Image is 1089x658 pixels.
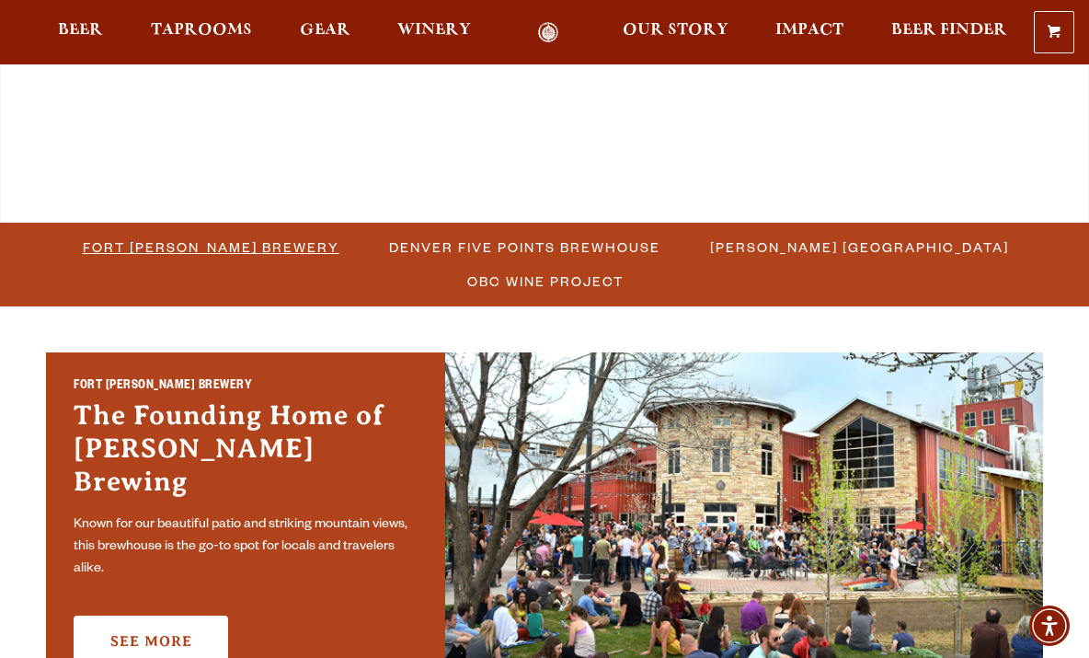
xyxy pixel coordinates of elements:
span: Impact [775,23,843,38]
span: Beer Finder [891,23,1007,38]
a: Impact [763,22,855,43]
p: Known for our beautiful patio and striking mountain views, this brewhouse is the go-to spot for l... [74,514,418,581]
a: [PERSON_NAME] [GEOGRAPHIC_DATA] [699,234,1018,260]
a: OBC Wine Project [456,268,633,294]
a: Winery [385,22,483,43]
span: Taprooms [151,23,252,38]
span: Fort [PERSON_NAME] Brewery [83,234,339,260]
a: Our Story [611,22,740,43]
a: Beer Finder [879,22,1019,43]
a: Denver Five Points Brewhouse [378,234,670,260]
div: Accessibility Menu [1029,606,1070,646]
a: Gear [288,22,362,43]
span: [PERSON_NAME] [GEOGRAPHIC_DATA] [710,234,1009,260]
span: Denver Five Points Brewhouse [389,234,660,260]
h3: The Founding Home of [PERSON_NAME] Brewing [74,398,418,507]
span: Winery [397,23,471,38]
a: Taprooms [139,22,264,43]
h2: Fort [PERSON_NAME] Brewery [74,377,418,398]
a: Odell Home [513,22,582,43]
span: OBC Wine Project [467,268,624,294]
span: Gear [300,23,350,38]
a: Beer [46,22,115,43]
a: Fort [PERSON_NAME] Brewery [72,234,349,260]
span: Beer [58,23,103,38]
span: Our Story [623,23,728,38]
